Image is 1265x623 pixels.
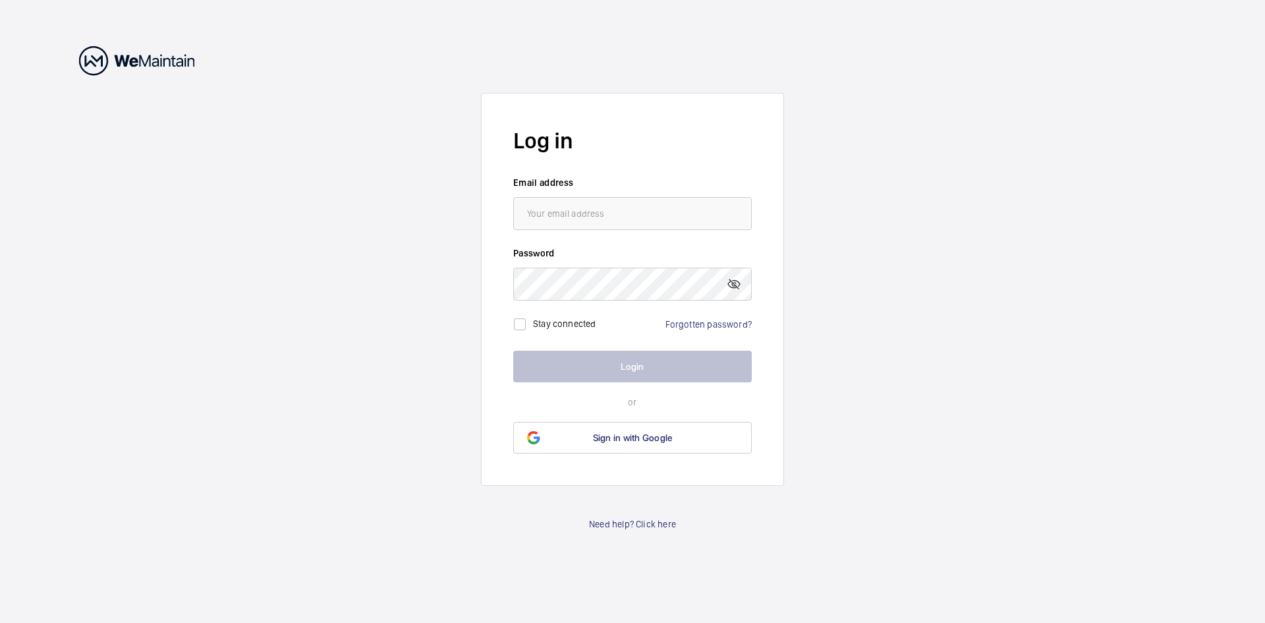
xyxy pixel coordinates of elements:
span: Sign in with Google [593,432,673,443]
p: or [513,396,752,409]
a: Need help? Click here [589,518,676,531]
h2: Log in [513,125,752,156]
label: Email address [513,176,752,189]
label: Stay connected [533,318,596,328]
button: Login [513,351,752,382]
a: Forgotten password? [665,319,752,330]
label: Password [513,247,752,260]
input: Your email address [513,197,752,230]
